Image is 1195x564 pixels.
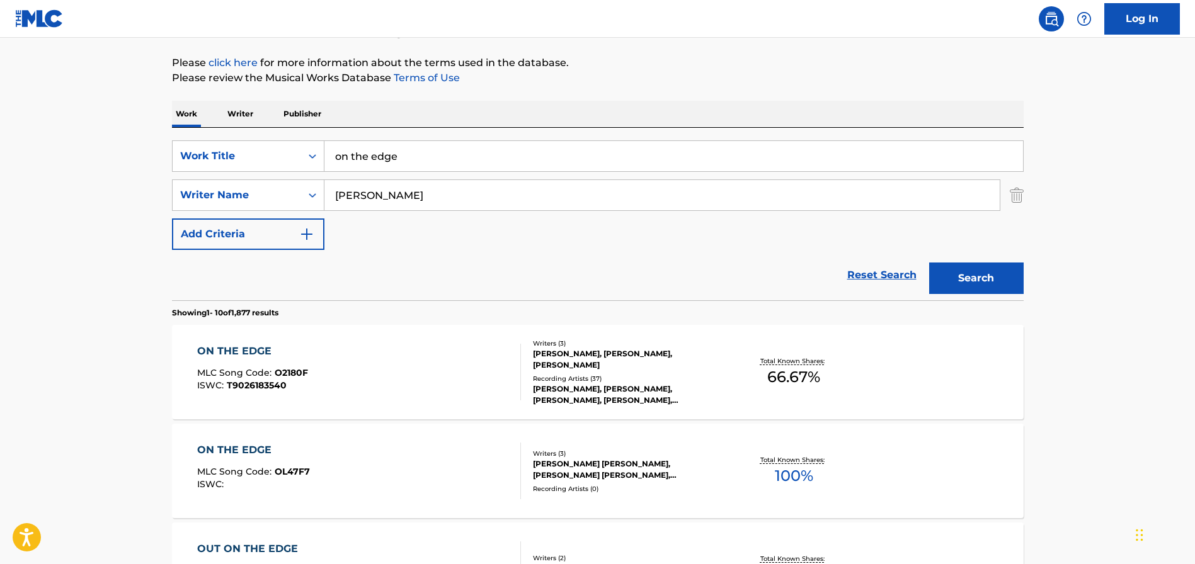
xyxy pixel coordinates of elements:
div: Help [1072,6,1097,31]
div: Drag [1136,516,1143,554]
a: ON THE EDGEMLC Song Code:O2180FISWC:T9026183540Writers (3)[PERSON_NAME], [PERSON_NAME], [PERSON_N... [172,325,1024,419]
div: Recording Artists ( 37 ) [533,374,723,383]
span: MLC Song Code : [197,367,275,378]
p: Please review the Musical Works Database [172,70,1024,86]
p: Work [172,101,201,127]
a: Terms of Use [391,72,460,84]
iframe: Chat Widget [1132,504,1195,564]
a: Reset Search [841,261,923,289]
span: 100 % [775,465,813,487]
div: Writers ( 3 ) [533,339,723,348]
p: Total Known Shares: [760,356,828,366]
button: Search [929,262,1024,294]
div: ON THE EDGE [197,344,308,359]
span: 66.67 % [767,366,820,388]
img: MLC Logo [15,9,64,28]
img: help [1077,11,1092,26]
span: OL47F7 [275,466,310,477]
span: O2180F [275,367,308,378]
p: Showing 1 - 10 of 1,877 results [172,307,278,319]
div: Work Title [180,149,294,164]
div: Writer Name [180,188,294,203]
div: [PERSON_NAME] [PERSON_NAME], [PERSON_NAME] [PERSON_NAME], [PERSON_NAME] [533,458,723,481]
p: Writer [224,101,257,127]
div: [PERSON_NAME], [PERSON_NAME], [PERSON_NAME] [533,348,723,371]
div: Recording Artists ( 0 ) [533,484,723,493]
p: Please for more information about the terms used in the database. [172,55,1024,70]
p: Total Known Shares: [760,554,828,563]
span: ISWC : [197,380,227,391]
img: search [1044,11,1059,26]
a: Log In [1104,3,1180,35]
form: Search Form [172,140,1024,300]
div: OUT ON THE EDGE [197,541,319,556]
a: Public Search [1039,6,1064,31]
div: ON THE EDGE [197,443,310,458]
img: 9d2ae6d4665cec9f34b9.svg [299,227,314,242]
button: Add Criteria [172,218,324,250]
p: Publisher [280,101,325,127]
div: [PERSON_NAME], [PERSON_NAME], [PERSON_NAME], [PERSON_NAME], [PERSON_NAME] [533,383,723,406]
div: Writers ( 2 ) [533,553,723,563]
span: MLC Song Code : [197,466,275,477]
div: Writers ( 3 ) [533,449,723,458]
a: click here [209,57,258,69]
span: ISWC : [197,478,227,490]
a: ON THE EDGEMLC Song Code:OL47F7ISWC:Writers (3)[PERSON_NAME] [PERSON_NAME], [PERSON_NAME] [PERSON... [172,424,1024,518]
span: T9026183540 [227,380,287,391]
p: Total Known Shares: [760,455,828,465]
img: Delete Criterion [1010,179,1024,211]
